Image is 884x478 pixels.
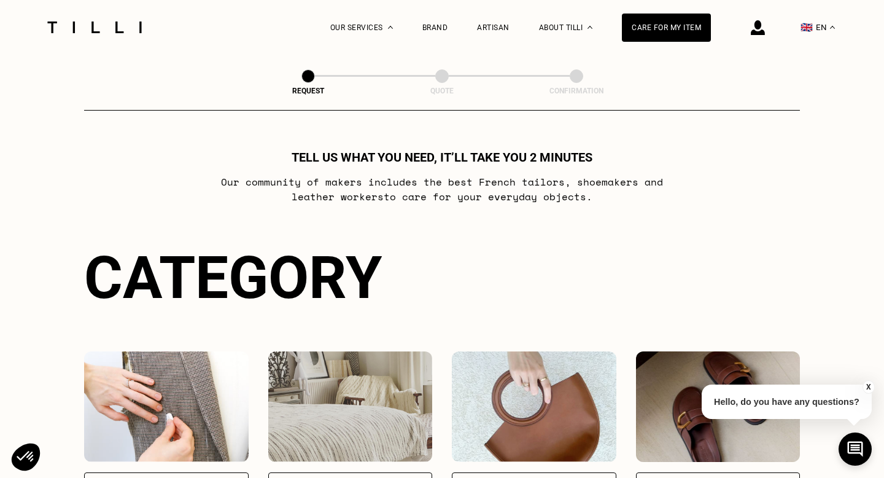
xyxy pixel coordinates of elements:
a: Care for my item [622,14,711,42]
p: Hello, do you have any questions? [702,385,872,419]
div: Request [247,87,370,95]
img: Clothing [84,351,249,462]
img: Tilli seamstress service logo [43,22,146,33]
img: About dropdown menu [587,26,592,29]
p: Our community of makers includes the best French tailors , shoemakers and leather workers to care... [199,174,686,204]
img: Dropdown menu [388,26,393,29]
div: Category [84,243,800,312]
img: login icon [751,20,765,35]
button: X [863,380,875,394]
a: Artisan [477,23,510,32]
div: Confirmation [515,87,638,95]
img: Accessories [452,351,616,462]
span: 🇬🇧 [801,22,813,33]
img: Interior [268,351,433,462]
h1: Tell us what you need, it’ll take you 2 minutes [292,150,592,165]
div: Quote [381,87,503,95]
img: Shoes [636,351,801,462]
a: Brand [422,23,448,32]
img: menu déroulant [830,26,835,29]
